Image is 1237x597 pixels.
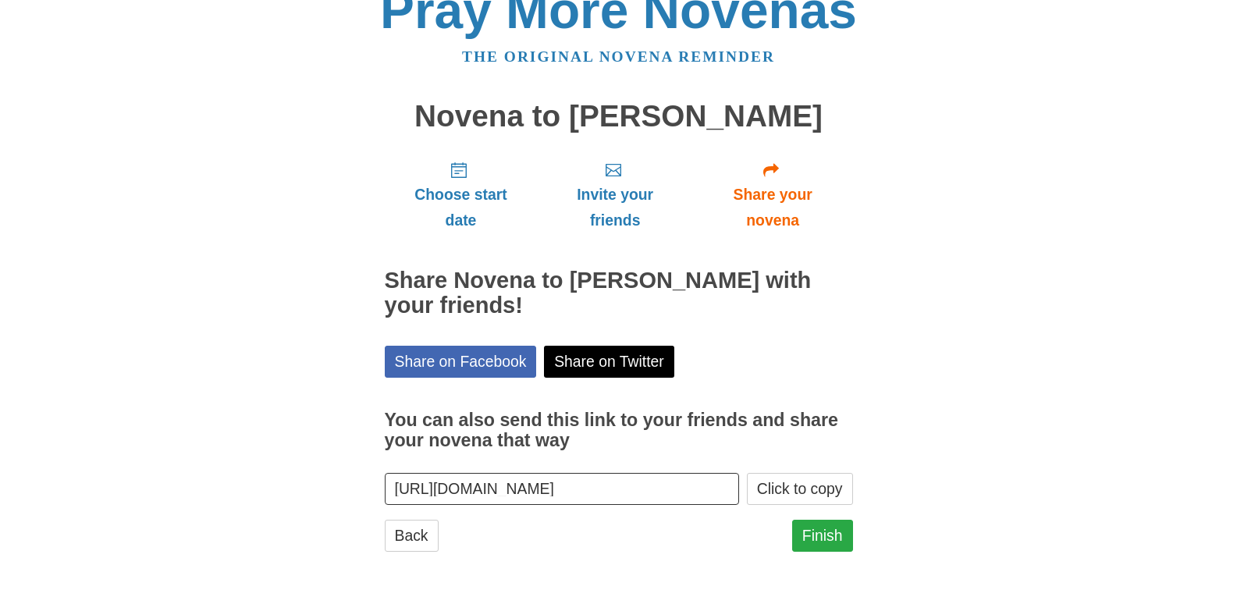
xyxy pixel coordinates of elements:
[544,346,674,378] a: Share on Twitter
[553,182,677,233] span: Invite your friends
[385,346,537,378] a: Share on Facebook
[385,268,853,318] h2: Share Novena to [PERSON_NAME] with your friends!
[693,148,853,241] a: Share your novena
[385,410,853,450] h3: You can also send this link to your friends and share your novena that way
[792,520,853,552] a: Finish
[400,182,522,233] span: Choose start date
[385,100,853,133] h1: Novena to [PERSON_NAME]
[747,473,853,505] button: Click to copy
[709,182,837,233] span: Share your novena
[385,520,439,552] a: Back
[385,148,538,241] a: Choose start date
[537,148,692,241] a: Invite your friends
[462,48,775,65] a: The original novena reminder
